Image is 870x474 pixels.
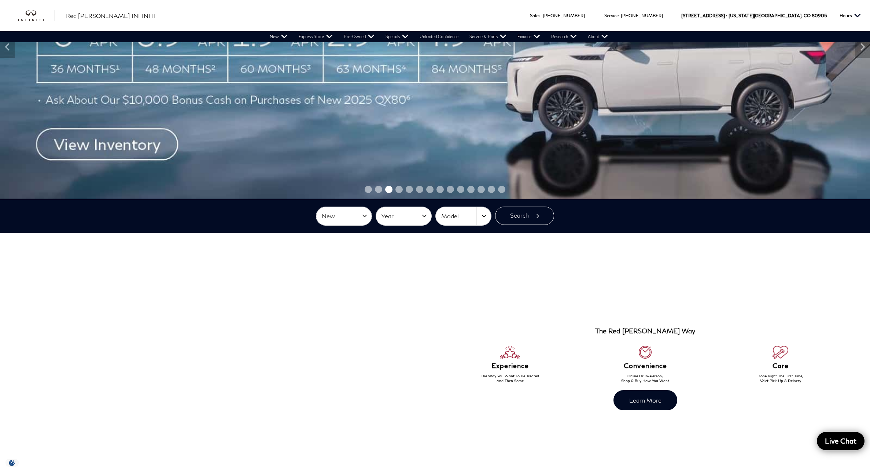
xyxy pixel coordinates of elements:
h6: Experience [442,362,578,370]
button: New [316,207,372,225]
span: : [619,13,620,18]
span: Go to slide 11 [467,186,475,193]
div: Next [855,36,870,58]
a: [STREET_ADDRESS] • [US_STATE][GEOGRAPHIC_DATA], CO 80905 [681,13,827,18]
a: Unlimited Confidence [414,31,464,42]
h6: Care [713,362,848,370]
button: Year [376,207,431,225]
span: Go to slide 1 [365,186,372,193]
span: New [322,210,357,222]
img: Opt-Out Icon [4,459,21,467]
span: Go to slide 2 [375,186,382,193]
a: Specials [380,31,414,42]
span: Online Or In-Person, Shop & Buy How You Want [621,374,669,383]
a: Finance [512,31,546,42]
button: Search [495,207,554,225]
a: Live Chat [817,432,865,450]
a: [PHONE_NUMBER] [621,13,663,18]
button: Model [436,207,491,225]
h6: Convenience [578,362,713,370]
h3: The Red [PERSON_NAME] Way [595,327,695,335]
img: INFINITI [18,10,55,22]
span: Red [PERSON_NAME] INFINITI [66,12,156,19]
span: Go to slide 6 [416,186,423,193]
span: Live Chat [821,436,860,445]
span: Go to slide 10 [457,186,464,193]
a: Pre-Owned [338,31,380,42]
a: Learn More [613,390,677,410]
a: About [582,31,613,42]
a: Express Store [293,31,338,42]
span: Go to slide 12 [478,186,485,193]
span: Go to slide 3 [385,186,392,193]
span: The Way You Want To Be Treated And Then Some [481,374,539,383]
span: Model [441,210,476,222]
span: Go to slide 9 [447,186,454,193]
span: Sales [530,13,541,18]
a: Service & Parts [464,31,512,42]
span: Go to slide 7 [426,186,434,193]
a: Red [PERSON_NAME] INFINITI [66,11,156,20]
span: Go to slide 13 [488,186,495,193]
span: Go to slide 4 [395,186,403,193]
span: : [541,13,542,18]
span: Go to slide 8 [436,186,444,193]
span: Year [381,210,417,222]
span: Go to slide 5 [406,186,413,193]
a: infiniti [18,10,55,22]
span: Go to slide 14 [498,186,505,193]
a: [PHONE_NUMBER] [543,13,585,18]
span: Service [604,13,619,18]
section: Click to Open Cookie Consent Modal [4,459,21,467]
a: New [264,31,293,42]
a: Research [546,31,582,42]
nav: Main Navigation [264,31,613,42]
span: Done Right The First Time, Valet Pick-Up & Delivery [757,374,803,383]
